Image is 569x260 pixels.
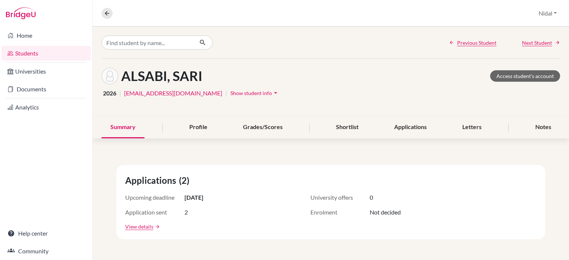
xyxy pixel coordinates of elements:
[522,39,552,47] span: Next Student
[102,36,193,50] input: Find student by name...
[310,208,370,217] span: Enrolment
[1,244,91,259] a: Community
[121,68,202,84] h1: ALSABI, SARI
[370,208,401,217] span: Not decided
[184,193,203,202] span: [DATE]
[327,117,367,138] div: Shortlist
[272,89,279,97] i: arrow_drop_down
[103,89,116,98] span: 2026
[125,193,184,202] span: Upcoming deadline
[535,6,560,20] button: Nidal
[1,28,91,43] a: Home
[225,89,227,98] span: |
[522,39,560,47] a: Next Student
[124,89,222,98] a: [EMAIL_ADDRESS][DOMAIN_NAME]
[1,46,91,61] a: Students
[385,117,436,138] div: Applications
[234,117,292,138] div: Grades/Scores
[180,117,216,138] div: Profile
[1,226,91,241] a: Help center
[490,70,560,82] a: Access student's account
[179,174,192,187] span: (2)
[370,193,373,202] span: 0
[1,64,91,79] a: Universities
[1,100,91,115] a: Analytics
[153,224,160,229] a: arrow_forward
[119,89,121,98] span: |
[125,208,184,217] span: Application sent
[125,223,153,230] a: View details
[457,39,496,47] span: Previous Student
[102,117,144,138] div: Summary
[230,90,272,96] span: Show student info
[1,82,91,97] a: Documents
[125,174,179,187] span: Applications
[449,39,496,47] a: Previous Student
[453,117,490,138] div: Letters
[230,87,280,99] button: Show student infoarrow_drop_down
[310,193,370,202] span: University offers
[102,68,118,84] img: SARI ALSABI's avatar
[184,208,188,217] span: 2
[526,117,560,138] div: Notes
[6,7,36,19] img: Bridge-U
